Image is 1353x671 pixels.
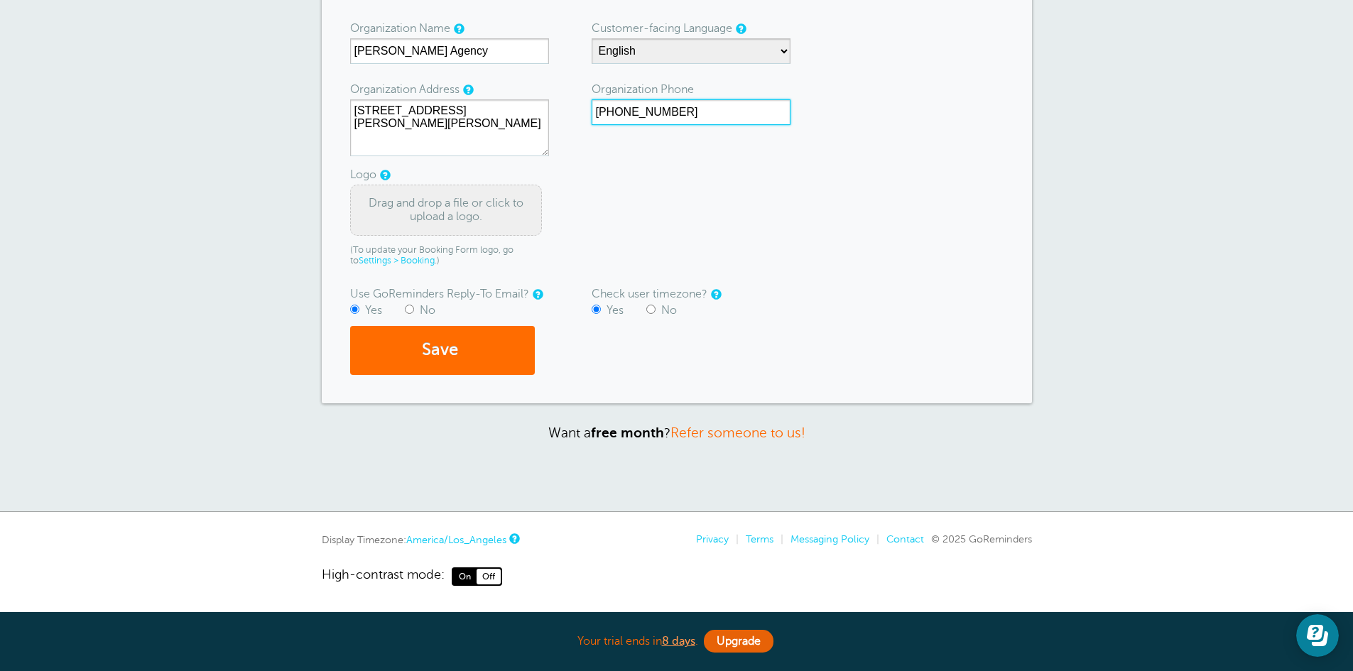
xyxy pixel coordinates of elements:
[350,163,376,186] label: Logo
[591,425,664,440] strong: free month
[350,185,542,236] div: Drag and drop a file or click to upload a logo.
[661,304,677,317] label: No
[736,24,744,33] a: The customer-facing language is the language used for the parts of GoReminders your customers cou...
[350,326,535,375] button: Save
[704,630,773,653] a: Upgrade
[454,24,462,33] a: This will be used as the 'From' name for email reminders and messages, and also in the unsubscrib...
[350,245,549,267] p: (To update your Booking Form logo, go to .)
[453,569,477,584] span: On
[350,283,529,305] label: Use GoReminders Reply-To Email?
[729,533,739,545] li: |
[886,533,924,545] a: Contact
[322,626,1032,657] div: Your trial ends in .
[365,304,382,317] label: Yes
[533,290,541,299] a: When you send a reminder, a message blast, or a chat message to a customer via email, you can hav...
[696,533,729,545] a: Privacy
[350,78,460,101] label: Organization Address
[322,533,518,546] div: Display Timezone:
[322,567,1032,586] a: High-contrast mode: On Off
[662,635,695,648] a: 8 days
[790,533,869,545] a: Messaging Policy
[869,533,879,545] li: |
[592,78,694,101] label: Organization Phone
[746,533,773,545] a: Terms
[1296,614,1339,657] iframe: Resource center
[509,534,518,543] a: This is the timezone being used to display dates and times to you on this device. Click the timez...
[420,304,435,317] label: No
[773,533,783,545] li: |
[406,534,506,545] a: America/Los_Angeles
[931,533,1032,545] span: © 2025 GoReminders
[592,17,732,40] label: Customer-facing Language
[670,425,805,440] a: Refer someone to us!
[477,569,501,584] span: Off
[607,304,624,317] label: Yes
[322,567,445,586] span: High-contrast mode:
[592,283,707,305] label: Check user timezone?
[350,17,450,40] label: Organization Name
[463,85,472,94] a: A physical address, where you can receive mail, is required to be included in any marketing email...
[380,170,388,180] a: If you upload a logo here it will be added to your email reminders, email message blasts, and Rev...
[359,256,435,266] a: Settings > Booking
[322,425,1032,441] p: Want a ?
